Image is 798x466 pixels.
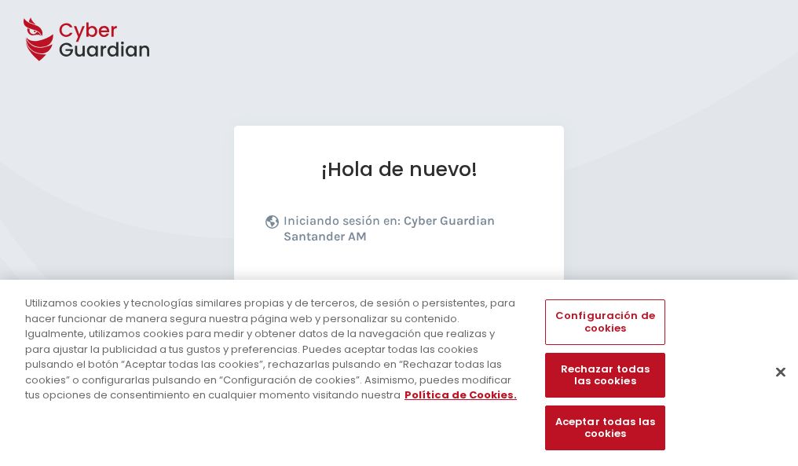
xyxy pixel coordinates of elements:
[284,213,529,252] p: Iniciando sesión en:
[545,353,664,398] button: Rechazar todas las cookies
[545,405,664,450] button: Aceptar todas las cookies
[763,354,798,389] button: Cerrar
[265,157,533,182] h1: ¡Hola de nuevo!
[404,387,517,402] a: Más información sobre su privacidad, se abre en una nueva pestaña
[25,295,522,403] div: Utilizamos cookies y tecnologías similares propias y de terceros, de sesión o persistentes, para ...
[284,213,495,244] b: Cyber Guardian Santander AM
[545,299,664,344] button: Configuración de cookies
